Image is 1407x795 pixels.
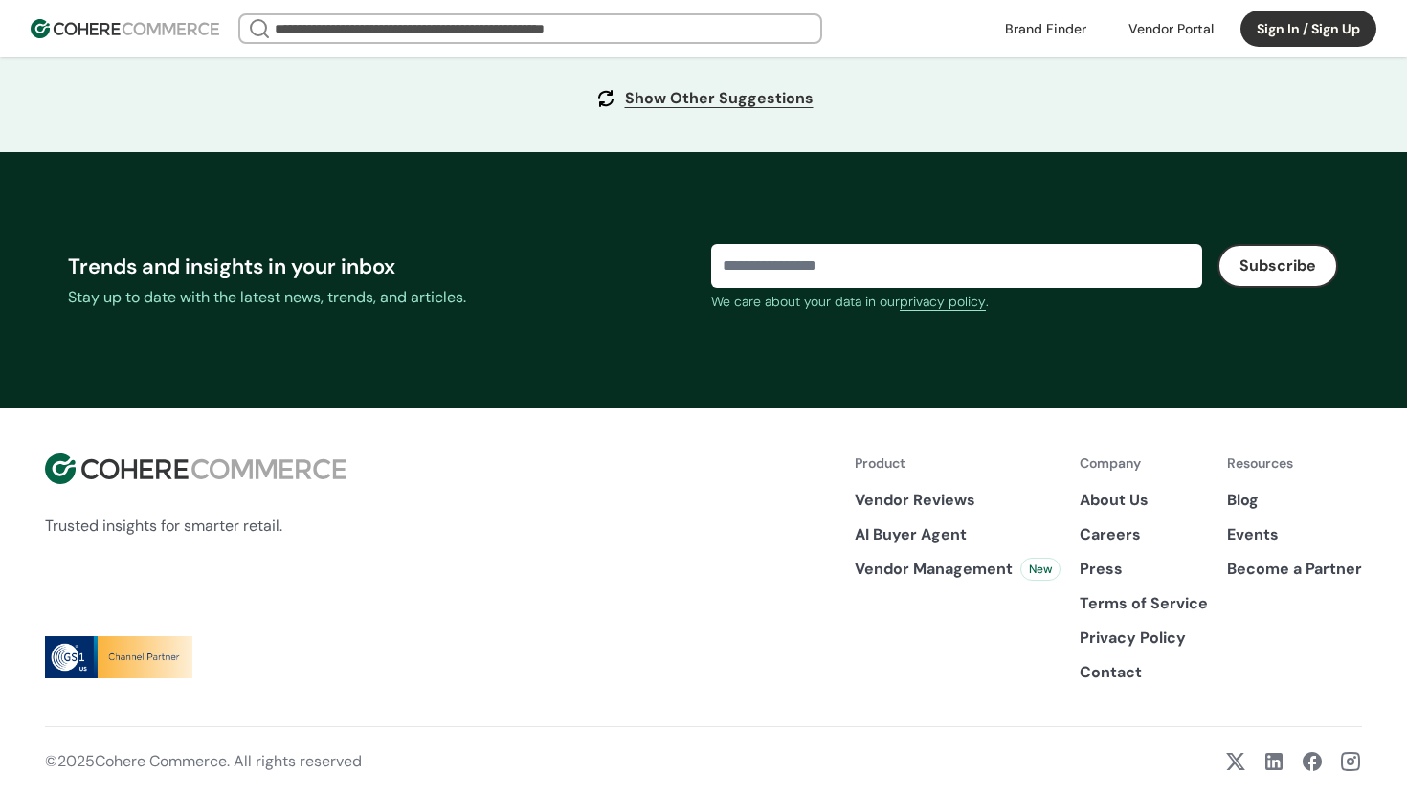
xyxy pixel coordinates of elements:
div: New [1020,558,1061,581]
img: Cohere Logo [31,19,219,38]
a: AI Buyer Agent [855,523,1061,546]
p: Resources [1227,453,1362,474]
span: . [986,293,989,310]
span: Vendor Management [855,558,1013,581]
a: Show Other Suggestions [625,87,814,110]
p: Terms of Service [1080,592,1208,615]
div: Trends and insights in your inbox [68,251,696,282]
a: Become a Partner [1227,558,1362,581]
p: © 2025 Cohere Commerce. All rights reserved [45,750,362,773]
a: Careers [1080,523,1208,546]
p: Product [855,453,1061,474]
a: Vendor ManagementNew [855,558,1061,581]
p: Company [1080,453,1208,474]
a: Press [1080,558,1208,581]
a: About Us [1080,489,1208,512]
div: Stay up to date with the latest news, trends, and articles. [68,286,696,309]
span: We care about your data in our [711,293,900,310]
a: Blog [1227,489,1362,512]
button: Subscribe [1217,244,1338,288]
p: Privacy Policy [1080,627,1208,650]
a: Contact [1080,661,1208,684]
a: Vendor Reviews [855,489,1061,512]
a: privacy policy [900,292,986,312]
button: Sign In / Sign Up [1240,11,1376,47]
a: Events [1227,523,1362,546]
p: Trusted insights for smarter retail. [45,515,346,538]
img: Cohere Logo [45,453,346,484]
